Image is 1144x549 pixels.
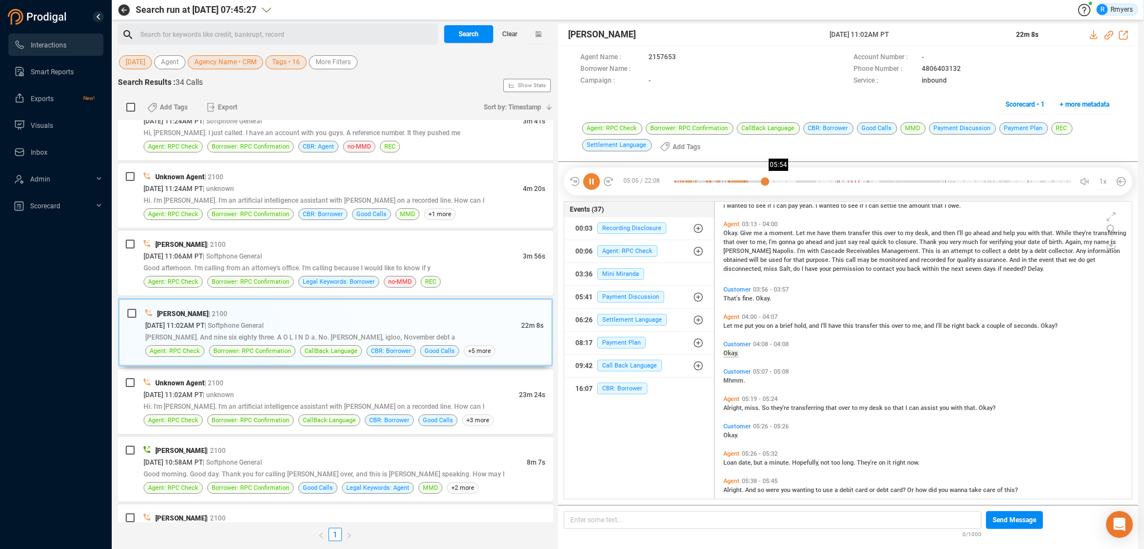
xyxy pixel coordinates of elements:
[757,238,769,246] span: me,
[788,202,799,209] span: pay
[965,230,973,237] span: go
[951,247,975,255] span: attempt
[879,256,909,264] span: monitored
[802,265,805,273] span: I
[980,238,989,246] span: for
[1095,174,1111,189] button: 1x
[575,357,593,375] div: 09:42
[424,208,456,220] span: +1 more
[150,346,200,356] span: Agent: RPC Check
[575,242,593,260] div: 00:06
[989,238,1014,246] span: verifying
[797,238,805,246] span: go
[888,238,895,246] span: to
[564,217,714,240] button: 00:03Recording Disclosure
[1009,256,1022,264] span: And
[144,129,460,137] span: Hi, [PERSON_NAME]. I just called. I have an account with you guys. A reference number. It they pu...
[821,247,846,255] span: Cascade
[750,238,757,246] span: to
[848,202,860,209] span: see
[1005,96,1045,113] span: Scorecard • 1
[881,247,922,255] span: Management.
[907,265,922,273] span: back
[805,238,824,246] span: ahead
[303,276,375,287] span: Legal Keywords: Borrower
[1069,256,1078,264] span: we
[819,202,841,209] span: wanted
[932,202,945,209] span: that
[749,256,760,264] span: will
[922,247,936,255] span: This
[947,256,957,264] span: for
[924,322,936,330] span: and
[31,122,53,130] span: Visuals
[931,230,943,237] span: and
[8,34,103,56] li: Interactions
[824,238,836,246] span: and
[723,202,727,209] span: I
[564,378,714,400] button: 16:07CBR: Borrower
[203,185,234,193] span: | unknown
[760,256,769,264] span: be
[1073,230,1093,237] span: they're
[921,256,947,264] span: recorded
[723,322,734,330] span: Let
[986,322,1007,330] span: couple
[212,141,289,152] span: Borrower: RPC Confirmation
[769,230,796,237] span: moment.
[793,265,802,273] span: do
[764,230,769,237] span: a
[144,117,203,125] span: [DATE] 11:24AM PT
[204,322,264,330] span: | Softphone General
[756,202,768,209] span: see
[144,264,431,272] span: Good afternoon. I'm calling from an attorney's office. I'm calling because I would like to know if y
[597,291,664,303] span: Payment Discussion
[816,202,819,209] span: I
[309,55,357,69] button: More Filters
[764,265,779,273] span: miss
[425,346,455,356] span: Good Calls
[161,55,179,69] span: Agent
[145,333,455,341] span: [PERSON_NAME]. And nine six eighty three. A O L I N D a. No. [PERSON_NAME], igloo, November debt a
[597,314,667,326] span: Settlement Language
[828,322,843,330] span: have
[898,230,905,237] span: to
[521,322,544,330] span: 22m 8s
[950,238,962,246] span: very
[459,25,479,43] span: Search
[841,202,848,209] span: to
[879,322,892,330] span: this
[734,322,745,330] span: me
[776,202,788,209] span: can
[1007,322,1014,330] span: of
[1022,247,1029,255] span: by
[564,263,714,285] button: 03:36Mini Miranda
[966,322,981,330] span: back
[723,230,740,237] span: Okay.
[118,96,553,160] div: [DATE] 11:24AM PT| Softphone General3m 41sHi, [PERSON_NAME]. I just called. I have an account wit...
[212,209,289,219] span: Borrower: RPC Confirmation
[1041,230,1056,237] span: that.
[31,149,47,156] span: Inbox
[848,238,859,246] span: say
[1093,230,1126,237] span: transferring
[1099,173,1107,190] span: 1x
[213,346,291,356] span: Borrower: RPC Confirmation
[575,311,593,329] div: 06:26
[188,55,263,69] button: Agency Name • CRM
[872,230,884,237] span: this
[938,238,950,246] span: you
[157,310,208,318] span: [PERSON_NAME]
[203,252,262,260] span: | Softphone General
[1029,247,1035,255] span: a
[194,55,256,69] span: Agency Name • CRM
[518,18,546,152] span: Show Stats
[780,322,794,330] span: brief
[316,55,351,69] span: More Filters
[873,265,896,273] span: contact
[218,98,237,116] span: Export
[523,117,545,125] span: 3m 41s
[809,322,821,330] span: and
[208,310,227,318] span: | 2100
[919,238,938,246] span: Thank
